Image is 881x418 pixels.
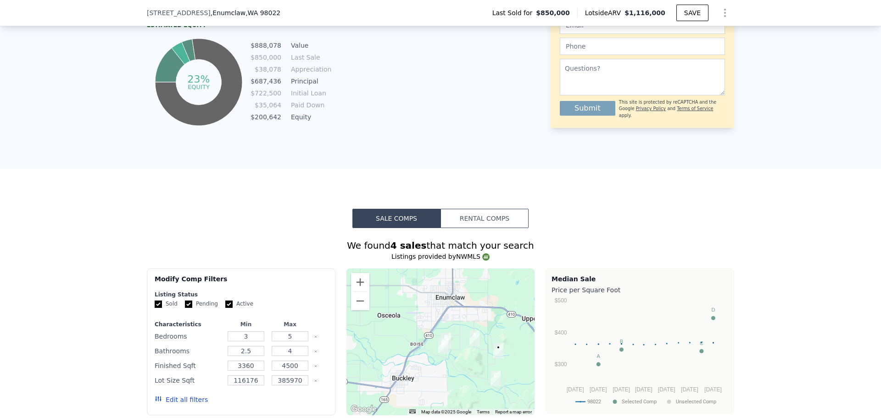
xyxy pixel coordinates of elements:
div: Listings provided by NWMLS [147,252,734,261]
a: Privacy Policy [636,106,666,111]
button: Show Options [716,4,734,22]
td: $200,642 [250,112,282,122]
text: [DATE] [704,386,722,393]
div: Characteristics [155,321,222,328]
td: Paid Down [289,100,330,110]
button: Keyboard shortcuts [409,409,416,413]
div: Min [226,321,266,328]
div: Price per Square Foot [552,284,728,296]
text: Selected Comp [622,399,657,405]
div: This site is protected by reCAPTCHA and the Google and apply. [619,99,725,119]
text: [DATE] [658,386,675,393]
text: C [700,340,703,346]
div: 29016 SE 477th St [493,343,503,358]
button: Clear [314,350,318,353]
td: $38,078 [250,64,282,74]
span: , WA 98022 [245,9,280,17]
td: Appreciation [289,64,330,74]
div: 47006 276th Ave SE [469,330,480,346]
span: , Enumclaw [211,8,280,17]
div: 46840 260th Ave SE [441,333,451,348]
button: Submit [560,101,615,116]
a: Terms of Service [677,106,713,111]
img: NWMLS Logo [482,253,490,261]
button: Clear [314,379,318,383]
span: $850,000 [536,8,570,17]
strong: 4 sales [390,240,427,251]
div: Bedrooms [155,330,222,343]
input: Sold [155,301,162,308]
td: Principal [289,76,330,86]
td: Value [289,40,330,50]
div: Max [270,321,310,328]
td: Last Sale [289,52,330,62]
span: Last Sold for [492,8,536,17]
button: Zoom in [351,273,369,291]
tspan: equity [188,83,210,90]
text: A [597,353,601,359]
label: Sold [155,300,178,308]
a: Terms (opens in new tab) [477,409,490,414]
label: Pending [185,300,218,308]
span: $1,116,000 [625,9,665,17]
input: Phone [560,38,725,55]
div: Finished Sqft [155,359,222,372]
img: Google [349,403,379,415]
text: [DATE] [590,386,607,393]
button: Rental Comps [440,209,529,228]
div: 28808 SE Mud Mountain Rd [491,371,501,386]
button: Edit all filters [155,395,208,404]
span: [STREET_ADDRESS] [147,8,211,17]
td: Initial Loan [289,88,330,98]
div: Listing Status [155,291,328,298]
text: [DATE] [681,386,698,393]
text: $400 [555,329,567,336]
label: Active [225,300,253,308]
input: Active [225,301,233,308]
input: Pending [185,301,192,308]
div: We found that match your search [147,239,734,252]
a: Open this area in Google Maps (opens a new window) [349,403,379,415]
div: Bathrooms [155,345,222,357]
button: Zoom out [351,292,369,310]
tspan: 23% [187,73,210,85]
td: $888,078 [250,40,282,50]
td: $850,000 [250,52,282,62]
button: Sale Comps [352,209,440,228]
div: Modify Comp Filters [155,274,328,291]
div: 47335 260th Ave SE [438,338,448,354]
td: $687,436 [250,76,282,86]
td: $35,064 [250,100,282,110]
button: Clear [314,364,318,368]
span: Lotside ARV [585,8,625,17]
button: SAVE [676,5,708,21]
text: D [711,307,715,312]
td: $722,500 [250,88,282,98]
text: [DATE] [613,386,630,393]
td: Equity [289,112,330,122]
a: Report a map error [495,409,532,414]
text: 98022 [587,399,601,405]
div: Median Sale [552,274,728,284]
text: $500 [555,297,567,304]
text: [DATE] [635,386,652,393]
button: Clear [314,335,318,339]
span: Map data ©2025 Google [421,409,471,414]
text: Unselected Comp [676,399,716,405]
text: [DATE] [567,386,584,393]
div: Lot Size Sqft [155,374,222,387]
text: B [620,339,623,344]
svg: A chart. [552,296,728,411]
text: $300 [555,361,567,368]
